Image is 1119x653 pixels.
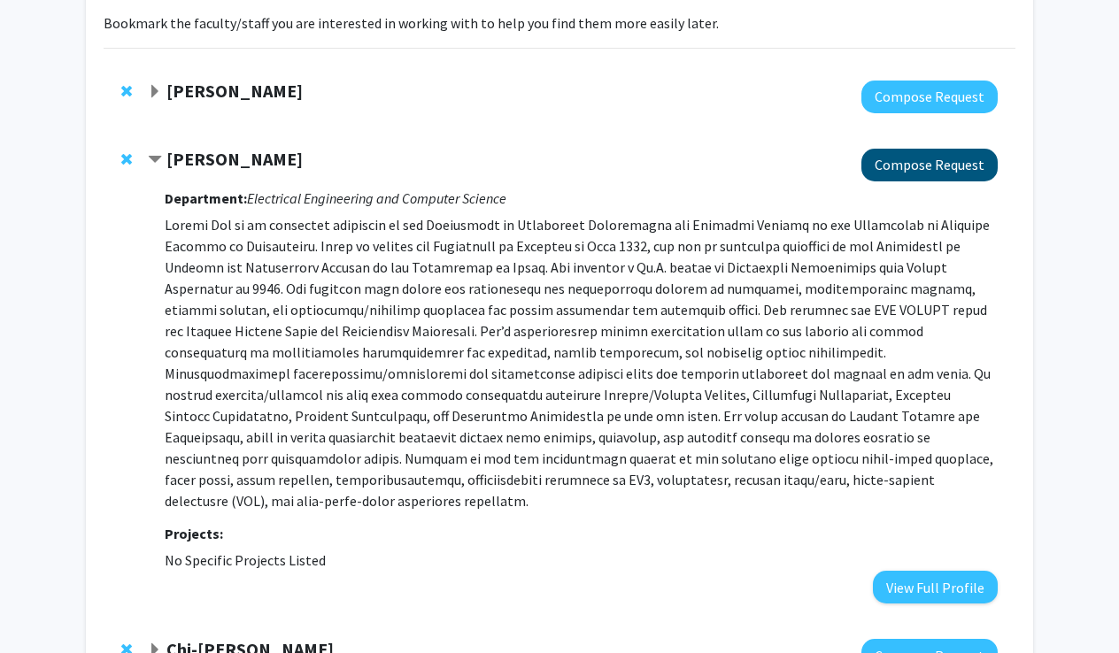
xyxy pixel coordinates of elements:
span: No Specific Projects Listed [165,551,326,569]
iframe: Chat [13,573,75,640]
span: Contract Peifen Zhu Bookmark [148,153,162,167]
button: Compose Request to Mert Korkali [861,81,998,113]
strong: [PERSON_NAME] [166,148,303,170]
i: Electrical Engineering and Computer Science [247,189,506,207]
span: Remove Peifen Zhu from bookmarks [121,152,132,166]
button: Compose Request to Peifen Zhu [861,149,998,181]
span: Remove Mert Korkali from bookmarks [121,84,132,98]
p: Loremi Dol si am consectet adipiscin el sed Doeiusmodt in Utlaboreet Doloremagna ali Enimadmi Ven... [165,214,998,511]
p: Bookmark the faculty/staff you are interested in working with to help you find them more easily l... [104,12,1015,34]
span: Expand Mert Korkali Bookmark [148,85,162,99]
strong: Department: [165,189,247,207]
strong: [PERSON_NAME] [166,80,303,102]
button: View Full Profile [873,571,998,603]
strong: Projects: [165,525,223,542]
